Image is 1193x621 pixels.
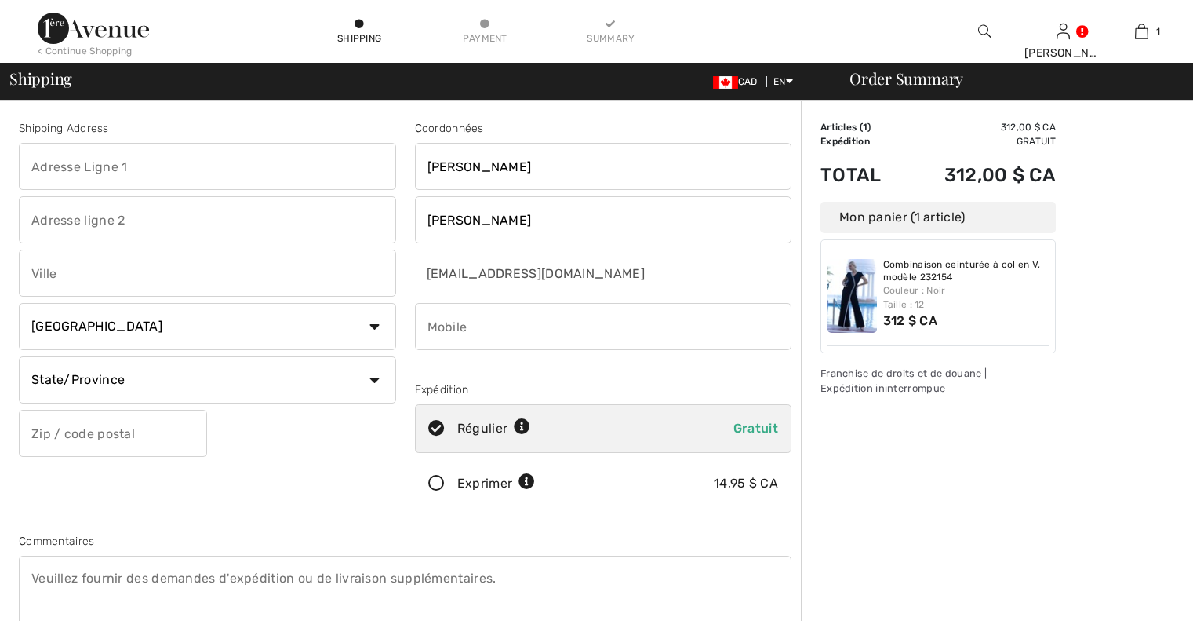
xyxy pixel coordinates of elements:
font: 14,95 $ CA [714,476,778,491]
font: Total [820,164,882,186]
font: Expédition [820,136,870,147]
a: Se connecter [1057,24,1070,38]
a: 1 [1103,22,1180,41]
font: Régulier [457,421,507,436]
a: Combinaison ceinturée à col en V, modèle 232154 [883,259,1049,283]
input: Adresse Ligne 1 [19,143,396,190]
font: Taille : 12 [883,299,925,310]
img: rechercher sur le site [978,22,991,41]
span: Shipping [9,71,72,86]
font: 312,00 $ CA [1001,122,1056,133]
input: Prénom [415,143,792,190]
img: Combinaison ceinturée à col en V, modèle 232154 [827,259,877,333]
font: Gratuit [1017,136,1056,147]
font: 312,00 $ CA [944,164,1056,186]
img: Mes informations [1057,22,1070,41]
font: ) [867,122,871,133]
font: Coordonnées [415,122,484,135]
font: Expédition [415,383,469,396]
input: Nom de famille [415,196,792,243]
span: EN [773,76,793,87]
img: Dollar canadien [713,76,738,89]
img: 1ère Avenue [38,13,149,44]
div: Shipping [336,31,383,46]
img: Mon sac [1135,22,1148,41]
font: Articles ( [820,122,863,133]
div: < Continue Shopping [38,44,133,58]
font: 1 [863,122,867,133]
font: Combinaison ceinturée à col en V, modèle 232154 [883,259,1041,283]
div: Payment [461,31,508,46]
font: Exprimer [457,476,512,491]
div: Shipping Address [19,120,396,137]
div: [PERSON_NAME] [1024,45,1101,61]
font: Commentaires [19,535,95,548]
input: Adresse ligne 2 [19,196,396,243]
font: Gratuit [733,421,778,436]
div: Summary [587,31,634,46]
input: Mobile [415,303,792,350]
input: Ville [19,250,396,297]
div: Order Summary [831,71,1184,86]
input: Zip / code postal [19,410,207,457]
span: CAD [713,76,764,87]
font: Mon panier (1 article) [839,210,966,225]
input: E-mail [415,250,697,297]
font: Couleur : Noir [883,285,946,296]
font: Franchise de droits et de douane | Expédition ininterrompue [820,367,987,394]
span: 1 [1156,24,1160,38]
font: 312 $ CA [883,313,937,328]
